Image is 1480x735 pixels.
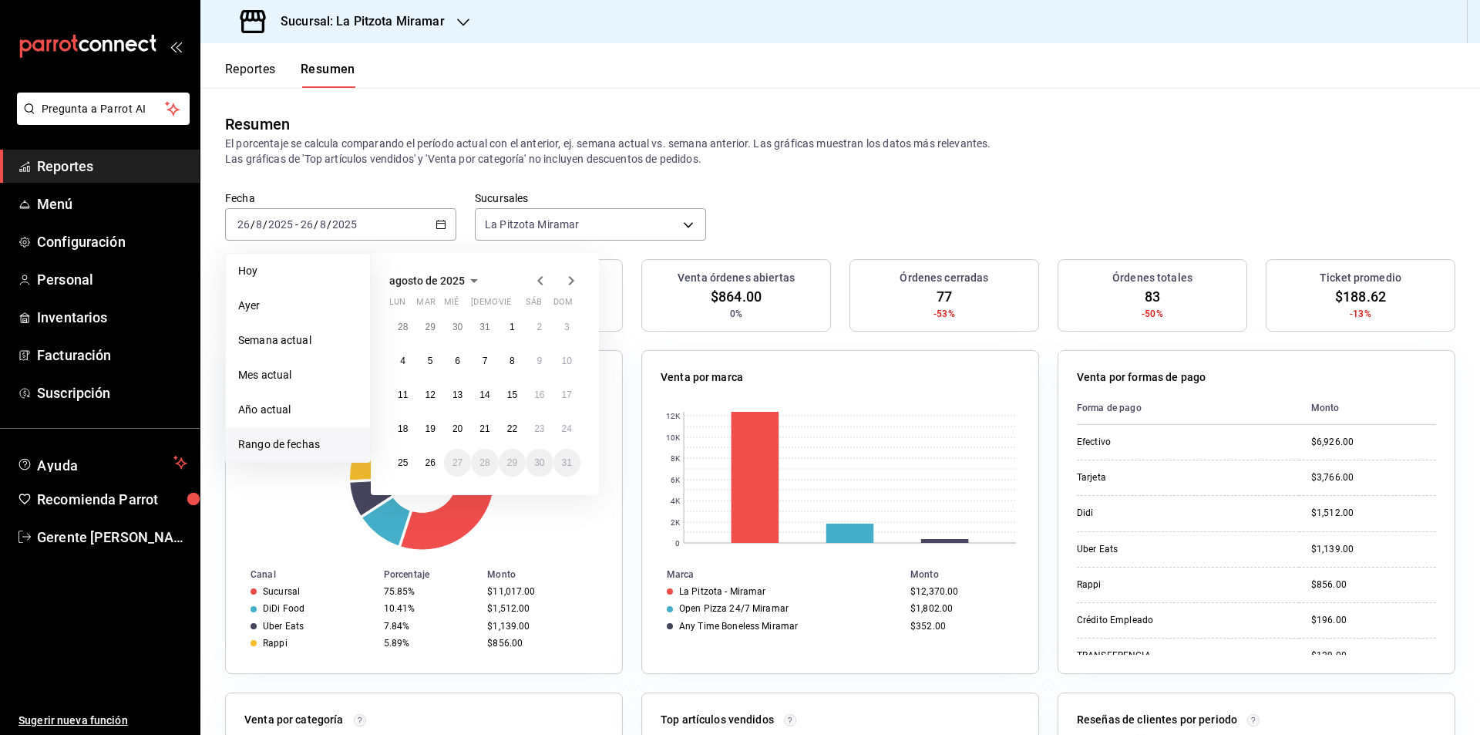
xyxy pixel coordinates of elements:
[225,136,1455,167] p: El porcentaje se calcula comparando el período actual con el anterior, ej. semana actual vs. sema...
[225,113,290,136] div: Resumen
[416,381,443,409] button: 12 de agosto de 2025
[389,347,416,375] button: 4 de agosto de 2025
[471,347,498,375] button: 7 de agosto de 2025
[553,381,580,409] button: 17 de agosto de 2025
[398,423,408,434] abbr: 18 de agosto de 2025
[499,381,526,409] button: 15 de agosto de 2025
[471,449,498,477] button: 28 de agosto de 2025
[225,62,276,88] button: Reportes
[237,218,251,231] input: --
[711,286,762,307] span: $864.00
[398,389,408,400] abbr: 11 de agosto de 2025
[389,275,465,287] span: agosto de 2025
[37,527,187,548] span: Gerente [PERSON_NAME]
[526,449,553,477] button: 30 de agosto de 2025
[263,621,304,632] div: Uber Eats
[933,307,955,321] span: -53%
[37,269,187,290] span: Personal
[37,231,187,252] span: Configuración
[562,356,572,366] abbr: 10 de agosto de 2025
[384,586,475,597] div: 75.85%
[37,453,167,472] span: Ayuda
[910,621,1014,632] div: $352.00
[416,415,443,443] button: 19 de agosto de 2025
[910,603,1014,614] div: $1,802.00
[553,313,580,341] button: 3 de agosto de 2025
[479,389,489,400] abbr: 14 de agosto de 2025
[479,457,489,468] abbr: 28 de agosto de 2025
[534,423,544,434] abbr: 23 de agosto de 2025
[666,412,681,420] text: 12K
[416,297,435,313] abbr: martes
[1077,614,1231,627] div: Crédito Empleado
[562,457,572,468] abbr: 31 de agosto de 2025
[499,313,526,341] button: 1 de agosto de 2025
[238,437,358,453] span: Rango de fechas
[389,271,483,290] button: agosto de 2025
[398,457,408,468] abbr: 25 de agosto de 2025
[562,389,572,400] abbr: 17 de agosto de 2025
[17,93,190,125] button: Pregunta a Parrot AI
[378,566,481,583] th: Porcentaje
[238,402,358,418] span: Año actual
[389,381,416,409] button: 11 de agosto de 2025
[479,322,489,332] abbr: 31 de julio de 2025
[471,415,498,443] button: 21 de agosto de 2025
[398,322,408,332] abbr: 28 de julio de 2025
[384,638,475,649] div: 5.89%
[295,218,298,231] span: -
[730,307,742,321] span: 0%
[452,389,462,400] abbr: 13 de agosto de 2025
[444,297,459,313] abbr: miércoles
[1142,307,1163,321] span: -50%
[1311,614,1436,627] div: $196.00
[1077,649,1231,663] div: TRANSFERENCIA
[301,62,355,88] button: Resumen
[389,415,416,443] button: 18 de agosto de 2025
[452,457,462,468] abbr: 27 de agosto de 2025
[678,270,795,286] h3: Venta órdenes abiertas
[416,313,443,341] button: 29 de julio de 2025
[471,297,562,313] abbr: jueves
[319,218,327,231] input: --
[553,347,580,375] button: 10 de agosto de 2025
[562,423,572,434] abbr: 24 de agosto de 2025
[1077,471,1231,484] div: Tarjeta
[331,218,358,231] input: ----
[671,518,681,527] text: 2K
[37,383,187,403] span: Suscripción
[444,381,471,409] button: 13 de agosto de 2025
[471,313,498,341] button: 31 de julio de 2025
[937,286,952,307] span: 77
[499,347,526,375] button: 8 de agosto de 2025
[642,566,904,583] th: Marca
[526,347,553,375] button: 9 de agosto de 2025
[444,347,471,375] button: 6 de agosto de 2025
[225,193,456,204] label: Fecha
[263,603,304,614] div: DiDi Food
[37,345,187,366] span: Facturación
[267,218,294,231] input: ----
[425,322,435,332] abbr: 29 de julio de 2025
[671,497,681,505] text: 4K
[679,586,766,597] div: La Pitzota - Miramar
[255,218,263,231] input: --
[510,356,515,366] abbr: 8 de agosto de 2025
[238,332,358,349] span: Semana actual
[170,40,182,52] button: open_drawer_menu
[526,415,553,443] button: 23 de agosto de 2025
[400,356,405,366] abbr: 4 de agosto de 2025
[1335,286,1386,307] span: $188.62
[481,566,622,583] th: Monto
[238,367,358,383] span: Mes actual
[526,297,542,313] abbr: sábado
[1311,436,1436,449] div: $6,926.00
[671,476,681,484] text: 6K
[384,621,475,632] div: 7.84%
[263,638,288,649] div: Rappi
[534,457,544,468] abbr: 30 de agosto de 2025
[428,356,433,366] abbr: 5 de agosto de 2025
[1112,270,1192,286] h3: Órdenes totales
[904,566,1038,583] th: Monto
[37,307,187,328] span: Inventarios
